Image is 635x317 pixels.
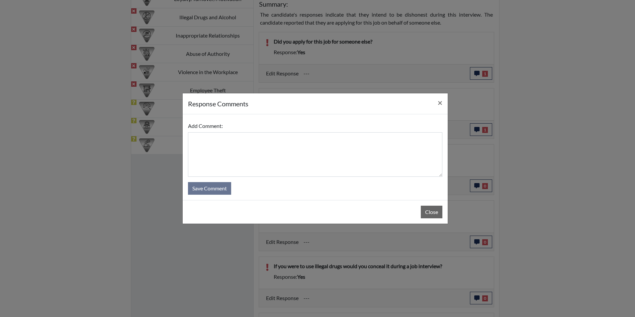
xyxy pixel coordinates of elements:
span: × [438,98,442,107]
label: Add Comment: [188,120,223,132]
h5: response Comments [188,99,248,109]
button: Save Comment [188,182,231,195]
button: Close [432,93,448,112]
button: Close [421,206,442,218]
